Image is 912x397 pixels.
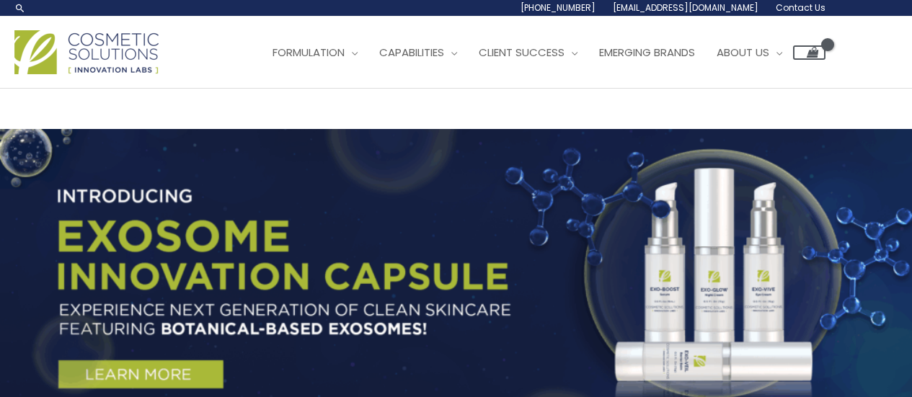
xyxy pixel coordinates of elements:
[717,45,769,60] span: About Us
[599,45,695,60] span: Emerging Brands
[521,1,596,14] span: [PHONE_NUMBER]
[588,31,706,74] a: Emerging Brands
[379,45,444,60] span: Capabilities
[793,45,825,60] a: View Shopping Cart, empty
[262,31,368,74] a: Formulation
[368,31,468,74] a: Capabilities
[706,31,793,74] a: About Us
[14,2,26,14] a: Search icon link
[273,45,345,60] span: Formulation
[479,45,565,60] span: Client Success
[613,1,758,14] span: [EMAIL_ADDRESS][DOMAIN_NAME]
[468,31,588,74] a: Client Success
[251,31,825,74] nav: Site Navigation
[776,1,825,14] span: Contact Us
[14,30,159,74] img: Cosmetic Solutions Logo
